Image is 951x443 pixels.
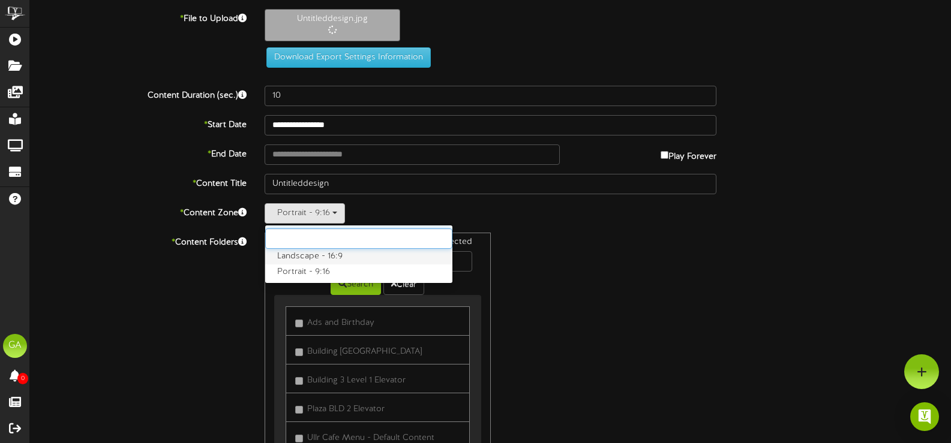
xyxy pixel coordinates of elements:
[21,9,256,25] label: File to Upload
[331,275,381,295] button: Search
[3,334,27,358] div: GA
[265,249,452,264] label: Landscape - 16:9
[266,47,431,68] button: Download Export Settings Information
[21,115,256,131] label: Start Date
[910,402,939,431] div: Open Intercom Messenger
[265,174,716,194] input: Title of this Content
[265,264,452,280] label: Portrait - 9:16
[661,144,716,163] label: Play Forever
[265,203,345,224] button: Portrait - 9:16
[295,348,303,356] input: Building [GEOGRAPHIC_DATA]
[307,405,385,414] span: Plaza BLD 2 Elevator
[295,435,303,442] input: Ullr Cafe Menu - Default Content Folder
[295,320,303,327] input: Ads and Birthday
[661,151,668,159] input: Play Forever
[21,233,256,249] label: Content Folders
[295,377,303,385] input: Building 3 Level 1 Elevator
[260,53,431,62] a: Download Export Settings Information
[21,86,256,102] label: Content Duration (sec.)
[17,373,28,384] span: 0
[383,275,424,295] button: Clear
[295,406,303,414] input: Plaza BLD 2 Elevator
[21,144,256,161] label: End Date
[307,376,406,385] span: Building 3 Level 1 Elevator
[307,318,374,327] span: Ads and Birthday
[21,203,256,219] label: Content Zone
[265,225,453,284] ul: Portrait - 9:16
[307,347,422,356] span: Building [GEOGRAPHIC_DATA]
[21,174,256,190] label: Content Title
